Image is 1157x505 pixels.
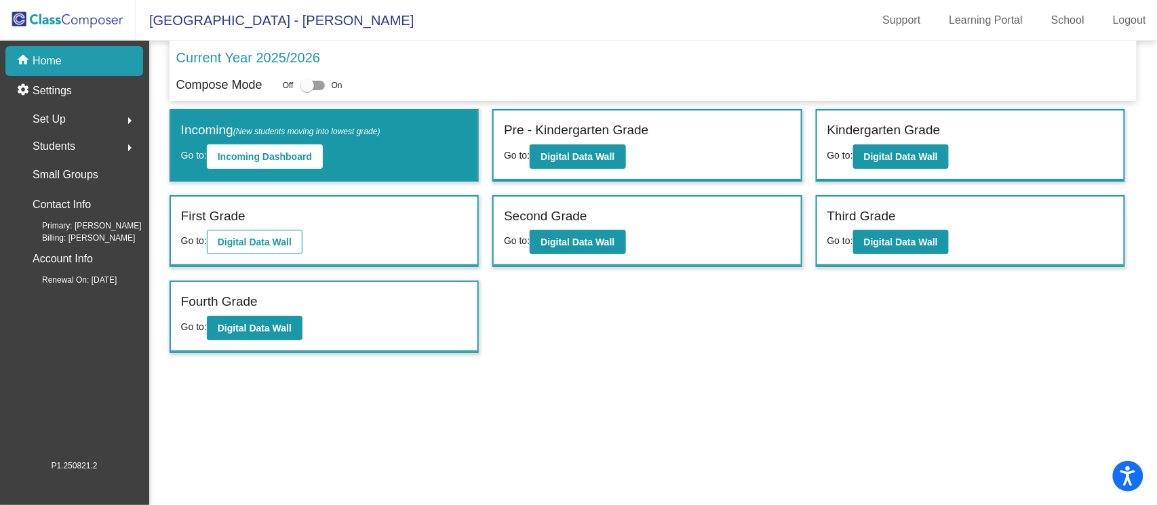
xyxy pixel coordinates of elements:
label: Pre - Kindergarten Grade [504,121,648,140]
p: Home [33,53,62,69]
span: Renewal On: [DATE] [20,274,117,286]
span: [GEOGRAPHIC_DATA] - [PERSON_NAME] [136,9,414,31]
a: Learning Portal [939,9,1034,31]
a: School [1040,9,1095,31]
span: Students [33,137,75,156]
span: Go to: [827,235,853,246]
button: Digital Data Wall [207,230,302,254]
a: Logout [1102,9,1157,31]
a: Support [872,9,932,31]
b: Digital Data Wall [541,151,614,162]
b: Digital Data Wall [218,323,292,334]
button: Digital Data Wall [207,316,302,340]
button: Digital Data Wall [530,230,625,254]
p: Current Year 2025/2026 [176,47,320,68]
span: Set Up [33,110,66,129]
b: Digital Data Wall [218,237,292,247]
b: Digital Data Wall [864,151,938,162]
mat-icon: home [16,53,33,69]
span: Go to: [181,321,207,332]
label: Third Grade [827,207,896,226]
p: Contact Info [33,195,91,214]
label: Fourth Grade [181,292,258,312]
span: Go to: [181,150,207,161]
p: Small Groups [33,165,98,184]
button: Digital Data Wall [853,230,949,254]
mat-icon: arrow_right [121,140,138,156]
span: (New students moving into lowest grade) [233,127,380,136]
button: Digital Data Wall [530,144,625,169]
span: Billing: [PERSON_NAME] [20,232,135,244]
span: Primary: [PERSON_NAME] [20,220,142,232]
span: Go to: [827,150,853,161]
label: Kindergarten Grade [827,121,941,140]
b: Digital Data Wall [864,237,938,247]
span: Go to: [181,235,207,246]
span: Go to: [504,235,530,246]
button: Incoming Dashboard [207,144,323,169]
span: Off [283,79,294,92]
label: Second Grade [504,207,587,226]
mat-icon: settings [16,83,33,99]
label: First Grade [181,207,246,226]
label: Incoming [181,121,380,140]
span: On [332,79,342,92]
p: Account Info [33,249,93,268]
b: Digital Data Wall [541,237,614,247]
button: Digital Data Wall [853,144,949,169]
p: Compose Mode [176,76,262,94]
mat-icon: arrow_right [121,113,138,129]
span: Go to: [504,150,530,161]
b: Incoming Dashboard [218,151,312,162]
p: Settings [33,83,72,99]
